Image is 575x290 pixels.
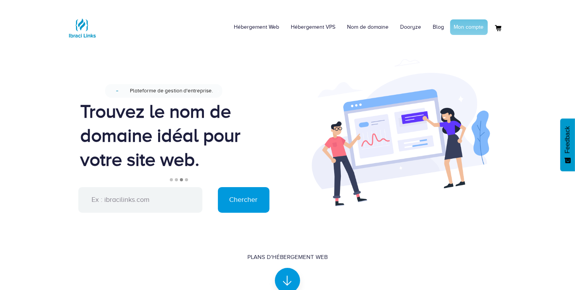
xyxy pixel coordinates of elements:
a: Blog [427,16,450,39]
input: Ex : ibracilinks.com [78,187,202,213]
div: Plans d'hébergement Web [247,253,328,261]
a: Plans d'hébergement Web [247,253,328,287]
a: Hébergement VPS [285,16,342,39]
a: Mon compte [450,19,488,35]
iframe: Drift Widget Chat Window [415,170,570,256]
span: Feedback [564,126,571,153]
iframe: Drift Widget Chat Controller [536,251,566,281]
a: Dooryze [395,16,427,39]
button: Feedback - Afficher l’enquête [560,118,575,171]
div: Trouvez le nom de domaine idéal pour votre site web. [80,99,276,172]
a: Nom de domaine [342,16,395,39]
input: Chercher [218,187,269,213]
span: Plateforme de gestion d'entreprise. [130,88,212,94]
a: NouveauPlateforme de gestion d'entreprise. [105,82,251,99]
a: Hébergement Web [228,16,285,39]
a: Logo Ibraci Links [67,6,98,43]
img: Logo Ibraci Links [67,12,98,43]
